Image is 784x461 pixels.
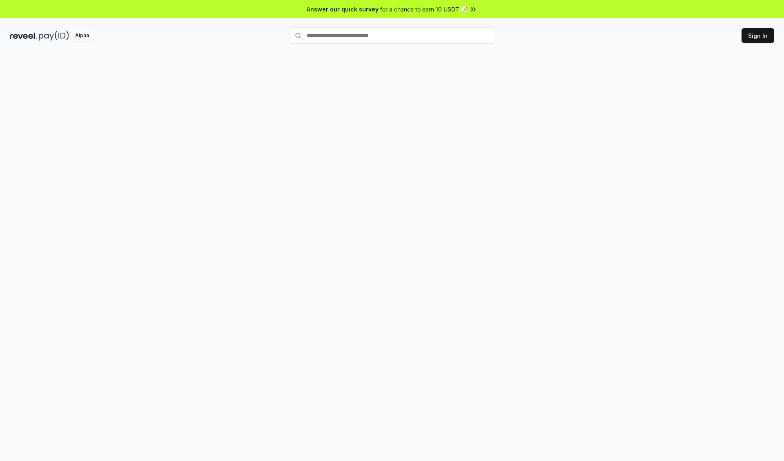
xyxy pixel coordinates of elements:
span: Answer our quick survey [307,5,379,13]
img: reveel_dark [10,31,37,41]
div: Alpha [71,31,94,41]
img: pay_id [39,31,69,41]
span: for a chance to earn 10 USDT 📝 [380,5,468,13]
button: Sign In [742,28,774,43]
